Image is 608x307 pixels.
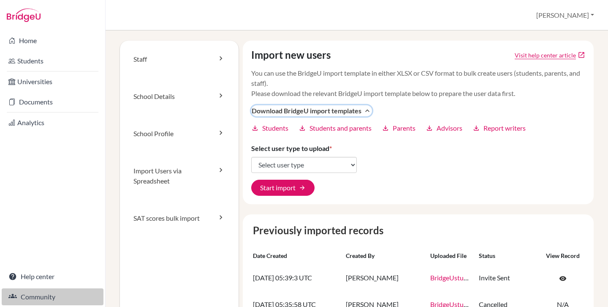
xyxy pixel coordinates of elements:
[2,93,103,110] a: Documents
[251,68,586,99] p: You can use the BridgeU import template in either XLSX or CSV format to bulk create users (studen...
[342,248,427,263] th: Created by
[475,248,539,263] th: Status
[426,124,433,132] i: download
[430,274,513,282] a: BridgeUstudentsListCSV.csv
[393,123,415,133] span: Parents
[483,123,526,133] span: Report writers
[382,124,389,132] i: download
[539,248,587,263] th: View record
[120,41,239,78] a: Staff
[252,106,361,116] span: Download BridgeU import templates
[251,123,586,133] div: Download BridgeU import templatesexpand_less
[472,123,526,133] a: downloadReport writers
[2,268,103,285] a: Help center
[299,184,306,191] span: arrow_forward
[250,263,342,293] td: [DATE] 05:39:3 UTC
[382,123,415,133] a: downloadParents
[427,248,476,263] th: Uploaded file
[472,124,480,132] i: download
[363,107,372,115] i: expand_less
[532,7,598,23] button: [PERSON_NAME]
[2,73,103,90] a: Universities
[2,32,103,49] a: Home
[120,78,239,115] a: School Details
[120,115,239,152] a: School Profile
[120,200,239,237] a: SAT scores bulk import
[559,275,567,282] span: visibility
[251,143,332,153] label: Select user type to upload
[426,123,462,133] a: downloadAdvisors
[550,270,575,286] a: Click to open the record on its current state
[250,248,342,263] th: Date created
[262,123,288,133] span: Students
[2,114,103,131] a: Analytics
[475,263,539,293] td: Invite Sent
[251,105,372,116] button: Download BridgeU import templatesexpand_less
[2,288,103,305] a: Community
[251,180,315,196] button: Start import
[250,223,587,238] caption: Previously imported records
[515,51,576,60] a: Click to open Tracking student registration article in a new tab
[342,263,427,293] td: [PERSON_NAME]
[578,51,585,59] a: open_in_new
[2,52,103,69] a: Students
[251,123,288,133] a: downloadStudents
[251,124,259,132] i: download
[7,8,41,22] img: Bridge-U
[309,123,372,133] span: Students and parents
[251,49,331,61] h4: Import new users
[120,152,239,200] a: Import Users via Spreadsheet
[299,123,372,133] a: downloadStudents and parents
[437,123,462,133] span: Advisors
[299,124,306,132] i: download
